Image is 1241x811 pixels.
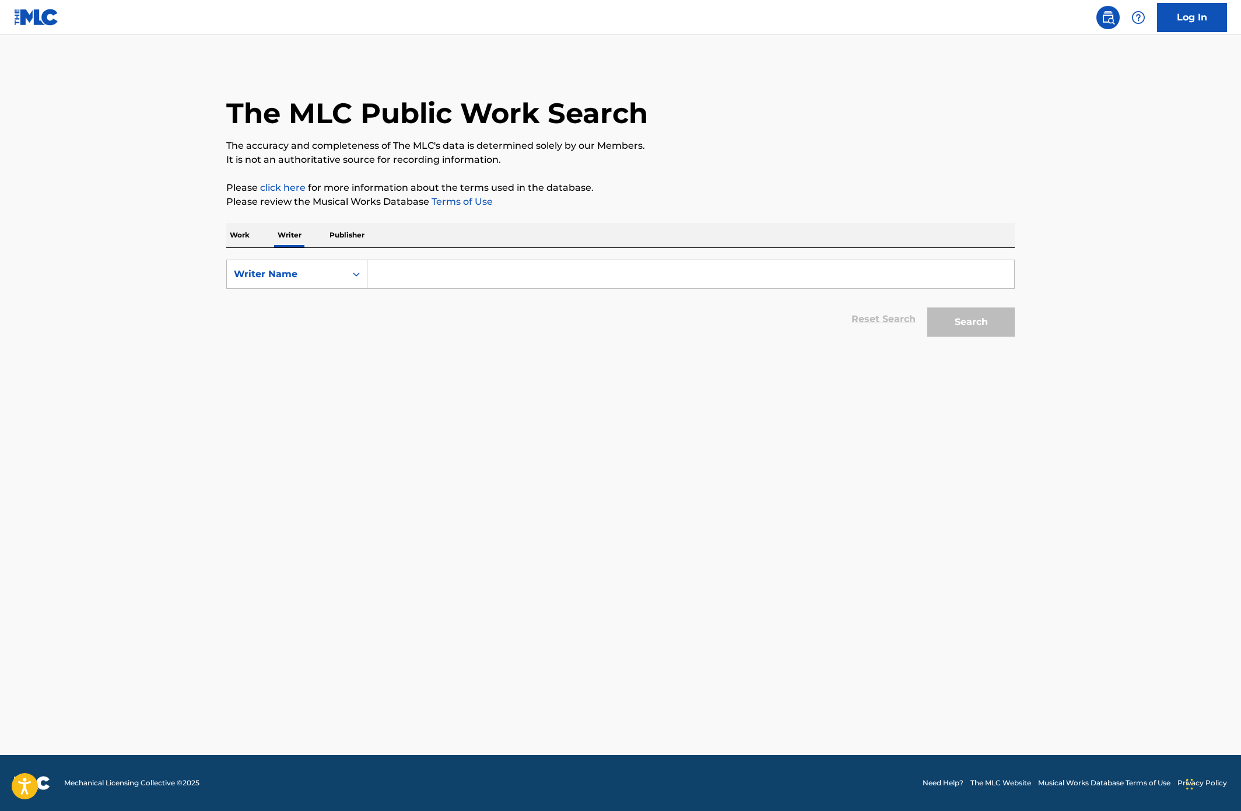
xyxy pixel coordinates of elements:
[14,9,59,26] img: MLC Logo
[1183,755,1241,811] iframe: Chat Widget
[226,139,1015,153] p: The accuracy and completeness of The MLC's data is determined solely by our Members.
[1131,11,1145,25] img: help
[274,223,305,247] p: Writer
[226,195,1015,209] p: Please review the Musical Works Database
[1157,3,1227,32] a: Log In
[226,96,648,131] h1: The MLC Public Work Search
[1177,778,1227,788] a: Privacy Policy
[260,182,306,193] a: click here
[1101,11,1115,25] img: search
[1096,6,1120,29] a: Public Search
[234,267,339,281] div: Writer Name
[226,181,1015,195] p: Please for more information about the terms used in the database.
[1127,6,1150,29] div: Help
[326,223,368,247] p: Publisher
[923,778,963,788] a: Need Help?
[970,778,1031,788] a: The MLC Website
[14,776,50,790] img: logo
[429,196,493,207] a: Terms of Use
[226,153,1015,167] p: It is not an authoritative source for recording information.
[64,778,199,788] span: Mechanical Licensing Collective © 2025
[226,223,253,247] p: Work
[1038,778,1170,788] a: Musical Works Database Terms of Use
[1186,767,1193,802] div: Drag
[226,260,1015,342] form: Search Form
